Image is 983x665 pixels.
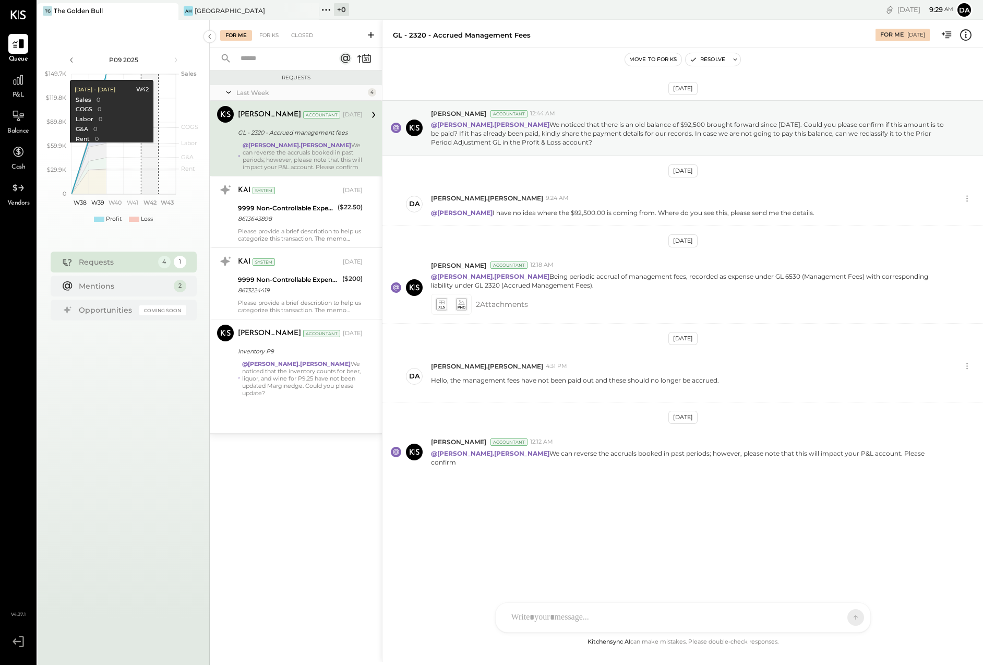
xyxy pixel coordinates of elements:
[215,74,377,81] div: Requests
[668,332,698,345] div: [DATE]
[45,70,66,77] text: $149.7K
[94,135,98,144] div: 0
[431,449,948,467] p: We can reverse the accruals booked in past periods; however, please note that this will impact yo...
[431,194,543,203] span: [PERSON_NAME].[PERSON_NAME]
[546,362,567,371] span: 4:31 PM
[63,190,66,197] text: 0
[79,257,153,267] div: Requests
[181,123,198,130] text: COGS
[343,186,363,195] div: [DATE]
[343,258,363,266] div: [DATE]
[409,371,420,381] div: da
[490,438,528,446] div: Accountant
[74,199,87,206] text: W38
[75,125,88,134] div: G&A
[238,185,250,196] div: KAI
[238,299,363,314] div: Please provide a brief description to help us categorize this transaction. The memo might be help...
[490,110,528,117] div: Accountant
[668,164,698,177] div: [DATE]
[7,199,30,208] span: Vendors
[91,199,104,206] text: W39
[220,30,252,41] div: For Me
[393,30,531,40] div: GL - 2320 - Accrued management fees
[54,6,103,15] div: The Golden Bull
[108,199,121,206] text: W40
[242,360,351,367] strong: @[PERSON_NAME].[PERSON_NAME]
[880,31,904,39] div: For Me
[98,115,102,124] div: 0
[342,274,363,284] div: ($200)
[97,105,101,114] div: 0
[143,199,157,206] text: W42
[431,362,543,371] span: [PERSON_NAME].[PERSON_NAME]
[368,88,376,97] div: 4
[75,105,92,114] div: COGS
[174,256,186,268] div: 1
[546,194,569,203] span: 9:24 AM
[141,215,153,223] div: Loss
[334,3,349,16] div: + 0
[93,125,97,134] div: 0
[1,178,36,208] a: Vendors
[253,258,275,266] div: System
[254,30,284,41] div: For KS
[96,96,100,104] div: 0
[242,360,363,397] div: We noticed that the inventory counts for beer, liquor, and wine for P9.25 have not been updated M...
[431,449,549,457] strong: @[PERSON_NAME].[PERSON_NAME]
[1,70,36,100] a: P&L
[158,256,171,268] div: 4
[431,272,948,290] p: Being periodic accrual of management fees, recorded as expense under GL 6530 (Management Fees) wi...
[625,53,681,66] button: Move to for ks
[79,281,169,291] div: Mentions
[238,328,301,339] div: [PERSON_NAME]
[431,376,719,394] p: Hello, the management fees have not been paid out and these should no longer be accrued.
[668,411,698,424] div: [DATE]
[243,141,363,171] div: We can reverse the accruals booked in past periods; however, please note that this will impact yo...
[668,234,698,247] div: [DATE]
[530,261,554,269] span: 12:18 AM
[75,115,93,124] div: Labor
[74,86,115,93] div: [DATE] - [DATE]
[9,55,28,64] span: Queue
[431,208,814,217] p: I have no idea where the $92,500.00 is coming from. Where do you see this, please send me the det...
[303,330,340,337] div: Accountant
[303,111,340,118] div: Accountant
[238,110,301,120] div: [PERSON_NAME]
[238,213,334,224] div: 8613643898
[181,165,195,172] text: Rent
[431,437,486,446] span: [PERSON_NAME]
[530,438,553,446] span: 12:12 AM
[195,6,265,15] div: [GEOGRAPHIC_DATA]
[343,329,363,338] div: [DATE]
[236,88,365,97] div: Last Week
[1,142,36,172] a: Cash
[43,6,52,16] div: TG
[238,285,339,295] div: 8613224419
[897,5,953,15] div: [DATE]
[181,70,197,77] text: Sales
[243,141,351,149] strong: @[PERSON_NAME].[PERSON_NAME]
[530,110,555,118] span: 12:44 AM
[46,94,66,101] text: $119.8K
[686,53,729,66] button: Resolve
[238,203,334,213] div: 9999 Non-Controllable Expenses:Other Income and Expenses:To Be Classified
[184,6,193,16] div: AH
[907,31,925,39] div: [DATE]
[343,111,363,119] div: [DATE]
[181,139,197,147] text: Labor
[181,153,194,161] text: G&A
[253,187,275,194] div: System
[126,199,138,206] text: W41
[476,294,528,315] span: 2 Attachment s
[106,215,122,223] div: Profit
[47,142,66,149] text: $59.9K
[1,34,36,64] a: Queue
[11,163,25,172] span: Cash
[7,127,29,136] span: Balance
[79,305,134,315] div: Opportunities
[238,275,339,285] div: 9999 Non-Controllable Expenses:Other Income and Expenses:To Be Classified
[1,106,36,136] a: Balance
[431,121,549,128] strong: @[PERSON_NAME].[PERSON_NAME]
[75,135,89,144] div: Rent
[338,202,363,212] div: ($22.50)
